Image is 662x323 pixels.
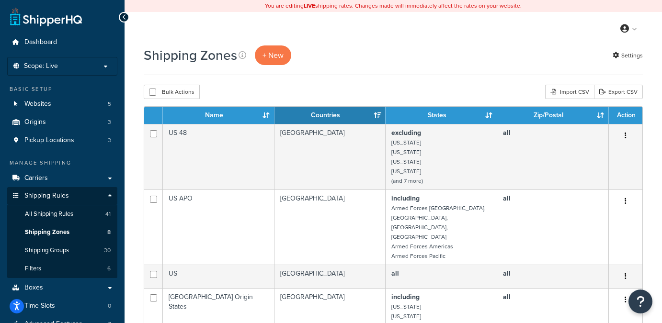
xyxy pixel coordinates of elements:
[108,302,111,310] span: 0
[274,107,386,124] th: Countries: activate to sort column ascending
[25,210,73,218] span: All Shipping Rules
[108,118,111,126] span: 3
[391,242,453,251] small: Armed Forces Americas
[7,242,117,259] li: Shipping Groups
[255,45,291,65] a: + New
[391,167,421,176] small: [US_STATE]
[105,210,111,218] span: 41
[107,265,111,273] span: 6
[163,265,274,288] td: US
[7,297,117,315] li: Time Slots
[24,100,51,108] span: Websites
[163,189,274,265] td: US APO
[108,100,111,108] span: 5
[24,136,74,145] span: Pickup Locations
[7,242,117,259] a: Shipping Groups 30
[7,205,117,223] li: All Shipping Rules
[391,292,420,302] b: including
[24,62,58,70] span: Scope: Live
[7,205,117,223] a: All Shipping Rules 41
[108,136,111,145] span: 3
[25,246,69,255] span: Shipping Groups
[7,113,117,131] li: Origins
[391,302,421,311] small: [US_STATE]
[25,265,41,273] span: Filters
[391,157,421,166] small: [US_STATE]
[7,223,117,241] li: Shipping Zones
[391,312,421,321] small: [US_STATE]
[7,33,117,51] a: Dashboard
[24,302,55,310] span: Time Slots
[503,292,511,302] b: all
[25,228,69,236] span: Shipping Zones
[24,192,69,200] span: Shipping Rules
[7,187,117,278] li: Shipping Rules
[497,107,609,124] th: Zip/Postal: activate to sort column ascending
[7,279,117,297] a: Boxes
[503,193,511,203] b: all
[304,1,315,10] b: LIVE
[7,85,117,93] div: Basic Setup
[274,265,386,288] td: [GEOGRAPHIC_DATA]
[391,177,423,185] small: (and 7 more)
[263,50,284,61] span: + New
[24,284,43,292] span: Boxes
[144,85,200,99] button: Bulk Actions
[274,124,386,189] td: [GEOGRAPHIC_DATA]
[7,169,117,187] a: Carriers
[609,107,642,124] th: Action
[7,297,117,315] a: Time Slots 0
[7,132,117,149] li: Pickup Locations
[104,246,111,255] span: 30
[7,223,117,241] a: Shipping Zones 8
[24,38,57,46] span: Dashboard
[391,268,399,278] b: all
[10,7,82,26] a: ShipperHQ Home
[7,187,117,205] a: Shipping Rules
[391,252,445,260] small: Armed Forces Pacific
[107,228,111,236] span: 8
[386,107,497,124] th: States: activate to sort column ascending
[7,113,117,131] a: Origins 3
[24,174,48,182] span: Carriers
[163,124,274,189] td: US 48
[613,49,643,62] a: Settings
[391,193,420,203] b: including
[7,159,117,167] div: Manage Shipping
[144,46,237,65] h1: Shipping Zones
[594,85,643,99] a: Export CSV
[503,128,511,138] b: all
[7,95,117,113] li: Websites
[24,118,46,126] span: Origins
[7,132,117,149] a: Pickup Locations 3
[163,107,274,124] th: Name: activate to sort column ascending
[7,260,117,278] li: Filters
[391,148,421,156] small: [US_STATE]
[391,128,421,138] b: excluding
[7,95,117,113] a: Websites 5
[391,138,421,147] small: [US_STATE]
[628,290,652,313] button: Open Resource Center
[545,85,594,99] div: Import CSV
[7,260,117,278] a: Filters 6
[274,189,386,265] td: [GEOGRAPHIC_DATA]
[391,204,486,241] small: Armed Forces [GEOGRAPHIC_DATA], [GEOGRAPHIC_DATA], [GEOGRAPHIC_DATA], [GEOGRAPHIC_DATA]
[503,268,511,278] b: all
